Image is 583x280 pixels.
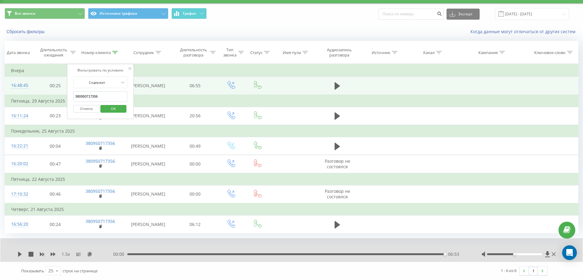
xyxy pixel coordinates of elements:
div: Длительность ожидания [39,47,69,58]
div: Open Intercom Messenger [562,245,577,260]
div: Имя пула [283,50,301,55]
div: Accessibility label [513,253,516,255]
div: 25 [48,268,53,274]
td: [PERSON_NAME] [123,185,173,203]
td: [PERSON_NAME] [123,216,173,233]
td: 06:12 [173,216,217,233]
div: 16:48:45 [11,80,27,91]
div: Источник [372,50,390,55]
td: Пятница, 22 Августа 2025 [5,173,578,185]
div: 1 - 6 из 6 [501,267,516,274]
span: Разговор не состоялся [325,158,350,169]
td: 00:00 [173,185,217,203]
span: Показывать [21,268,44,274]
td: Пятница, 29 Августа 2025 [5,95,578,107]
td: 20:56 [173,107,217,125]
td: [PERSON_NAME] [123,107,173,125]
div: Статус [250,50,263,55]
button: График [171,8,207,19]
td: 06:55 [173,77,217,95]
div: Длительность разговора [178,47,209,58]
span: Разговор не состоялся [325,188,350,200]
button: Источники трафика [88,8,168,19]
div: Ключевое слово [534,50,566,55]
td: [PERSON_NAME] [123,137,173,155]
td: 00:00 [173,155,217,173]
div: Дата звонка [7,50,30,55]
div: Номер клиента [81,50,111,55]
div: Аудиозапись разговора [322,47,357,58]
div: 17:10:32 [11,188,27,200]
button: Экспорт [447,9,480,20]
td: 00:25 [33,77,77,95]
td: 00:23 [33,107,77,125]
input: Введите значение [73,91,127,102]
div: 16:56:20 [11,218,27,230]
a: 380950717356 [86,188,115,194]
td: [PERSON_NAME] [123,77,173,95]
div: Фильтровать по условию [73,67,127,73]
span: 1.5 x [62,251,70,257]
td: 00:24 [33,216,77,233]
button: OK [100,105,126,113]
td: 00:46 [33,185,77,203]
div: Канал [423,50,435,55]
div: Кампания [478,50,498,55]
td: Вчера [5,64,578,77]
span: строк на странице [63,268,98,274]
input: Поиск по номеру [378,9,443,20]
a: 380950717356 [86,140,115,146]
div: 16:22:21 [11,140,27,152]
td: 00:49 [173,137,217,155]
div: 16:20:02 [11,158,27,170]
a: 380950717356 [86,158,115,164]
button: Сбросить фильтры [5,29,48,34]
span: Все звонки [15,11,35,16]
span: График [183,11,196,16]
button: Все звонки [5,8,85,19]
a: 380950717356 [86,218,115,224]
a: Когда данные могут отличаться от других систем [470,29,578,34]
div: 16:11:24 [11,110,27,122]
td: 00:04 [33,137,77,155]
div: Тип звонка [223,47,237,58]
span: 06:53 [448,251,459,257]
div: Сотрудник [133,50,154,55]
span: OK [105,104,122,113]
div: Accessibility label [444,253,446,255]
td: [PERSON_NAME] [123,155,173,173]
td: Четверг, 21 Августа 2025 [5,203,578,216]
a: 1 [529,266,538,275]
span: 00:00 [113,251,127,257]
td: 00:47 [33,155,77,173]
button: Отмена [73,105,99,113]
td: Понедельник, 25 Августа 2025 [5,125,578,137]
